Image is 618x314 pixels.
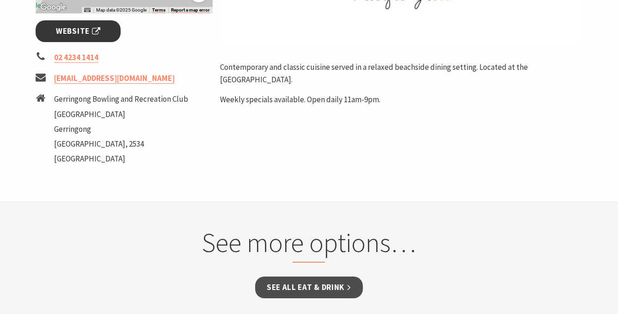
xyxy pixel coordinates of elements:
[96,7,147,12] span: Map data ©2025 Google
[220,93,582,106] p: Weekly specials available. Open daily 11am-9pm.
[54,138,188,150] li: [GEOGRAPHIC_DATA], 2534
[255,277,363,298] a: See all Eat & Drink
[152,7,165,13] a: Terms (opens in new tab)
[38,1,68,13] img: Google
[220,61,582,86] p: Contemporary and classic cuisine served in a relaxed beachside dining setting. Located at the [GE...
[54,52,98,63] a: 02 4234 1414
[54,93,188,105] li: Gerringong Bowling and Recreation Club
[133,227,485,263] h2: See more options…
[38,1,68,13] a: Open this area in Google Maps (opens a new window)
[56,25,100,37] span: Website
[54,153,188,165] li: [GEOGRAPHIC_DATA]
[171,7,210,13] a: Report a map error
[84,7,91,13] button: Keyboard shortcuts
[54,123,188,135] li: Gerringong
[54,73,175,84] a: [EMAIL_ADDRESS][DOMAIN_NAME]
[54,108,188,121] li: [GEOGRAPHIC_DATA]
[36,20,121,42] a: Website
